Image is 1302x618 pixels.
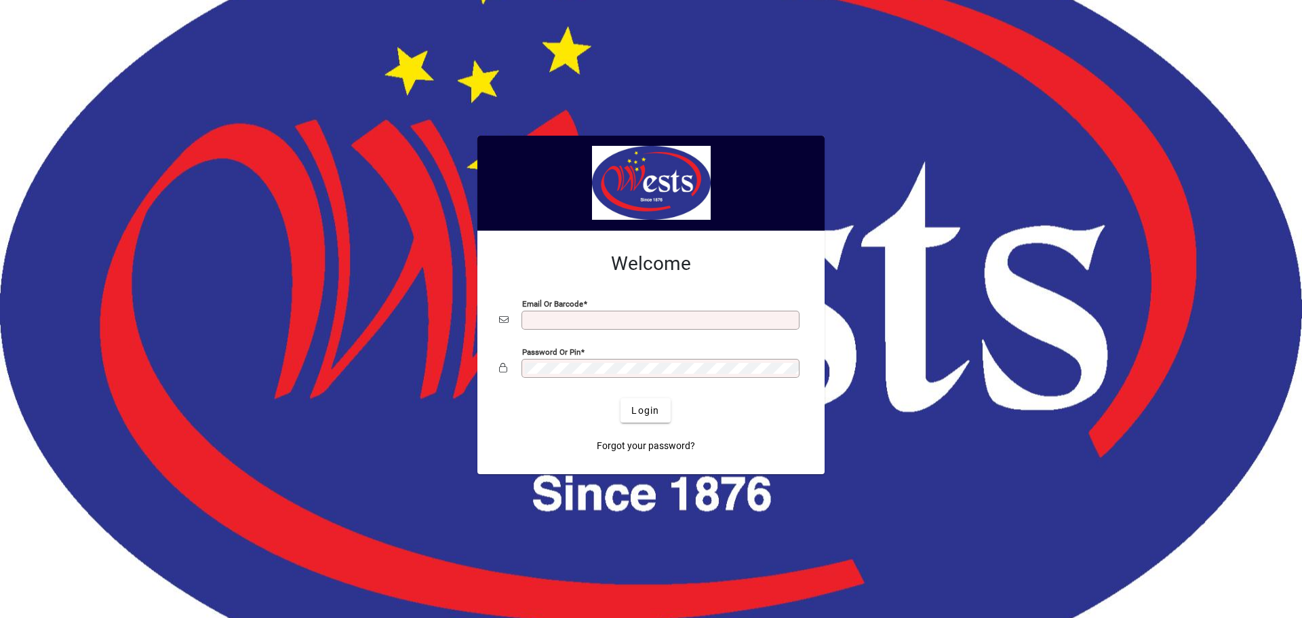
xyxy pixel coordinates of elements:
span: Login [631,404,659,418]
mat-label: Password or Pin [522,347,580,357]
a: Forgot your password? [591,433,701,458]
button: Login [620,398,670,423]
h2: Welcome [499,252,803,275]
span: Forgot your password? [597,439,695,453]
mat-label: Email or Barcode [522,299,583,309]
